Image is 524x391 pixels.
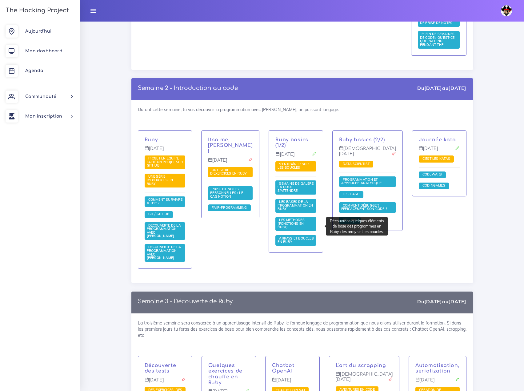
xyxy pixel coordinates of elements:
[138,85,238,91] a: Semaine 2 - Introduction au code
[131,100,473,283] div: Durant cette semaine, tu vas découvrir la programmation avec [PERSON_NAME], un puissant langage.
[326,217,388,236] div: Découvrons quelques éléments de base des programmes en Ruby : les arrays et les boucles.
[145,377,186,387] p: [DATE]
[208,158,253,167] p: [DATE]
[25,114,62,119] span: Mon inscription
[341,162,371,166] a: Data scientist
[415,377,460,387] p: [DATE]
[424,298,442,304] strong: [DATE]
[210,187,243,198] span: Prise de notes personnelles : le cas Notion
[145,137,158,143] a: Ruby
[501,5,512,16] img: avatar
[147,156,183,167] span: Projet en équipe : faire un projet sur Github
[147,212,171,216] a: Git / Github
[419,137,460,143] p: Journée kata
[272,377,313,387] p: [DATE]
[341,177,383,185] span: Programmation et approche analytique
[417,85,466,92] div: Du au
[336,372,393,387] p: [DEMOGRAPHIC_DATA][DATE]
[147,197,182,205] span: Comment survivre à THP ?
[25,49,62,53] span: Mon dashboard
[339,146,396,161] p: [DEMOGRAPHIC_DATA][DATE]
[341,203,389,211] a: Comment débugger efficacement son code ?
[341,178,383,186] a: Programmation et approche analytique
[339,137,385,143] a: Ruby basics (2/2)
[147,198,182,206] a: Comment survivre à THP ?
[421,172,444,176] span: Codewars
[448,298,466,304] strong: [DATE]
[278,181,314,193] a: Semaine de galère : à quoi s'attendre
[147,175,173,186] a: Une série d'exercices en Ruby
[275,137,308,148] a: Ruby basics (1/2)
[147,156,183,168] a: Projet en équipe : faire un projet sur Github
[138,298,233,305] p: Semaine 3 - Découverte de Ruby
[4,7,69,14] h3: The Hacking Project
[25,94,56,99] span: Communauté
[278,162,309,170] a: S'entraîner sur les boucles
[272,363,313,374] p: Chatbot OpenAI
[210,206,248,210] a: Pair-Programming
[421,156,452,161] span: C'est les katas
[419,146,460,156] p: [DATE]
[417,298,466,305] div: Du au
[421,183,447,187] span: Codingames
[424,85,442,91] strong: [DATE]
[25,68,43,73] span: Agenda
[147,245,181,260] a: Découverte de la programmation avec [PERSON_NAME]
[25,29,51,34] span: Aujourd'hui
[278,236,314,244] a: Arrays et boucles en Ruby
[147,223,181,238] a: Découverte de la programmation avec [PERSON_NAME]
[420,32,455,47] a: Plein de semaines de code : qu'est-ce qui t'attend pendant THP
[275,152,316,162] p: [DATE]
[278,218,305,229] a: Les méthodes (fonctions en Ruby)
[336,363,393,369] p: L'art du scrapping
[145,363,186,374] p: Découverte des tests
[278,200,313,211] a: Les bases de la programmation en Ruby
[210,205,248,210] span: Pair-Programming
[145,146,186,156] p: [DATE]
[210,168,248,176] a: Une série d'exercices en Ruby
[415,363,460,374] p: Automatisation, serialization
[341,192,361,196] a: Les Hash
[210,187,243,199] a: Prise de notes personnelles : le cas Notion
[208,363,249,386] p: Quelques exercices de chauffe en Ruby
[420,14,454,25] span: Découverte d'un nouveau système de prise de notes
[208,137,253,154] a: Itsa me, [PERSON_NAME] !
[147,174,173,186] span: Une série d'exercices en Ruby
[448,85,466,91] strong: [DATE]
